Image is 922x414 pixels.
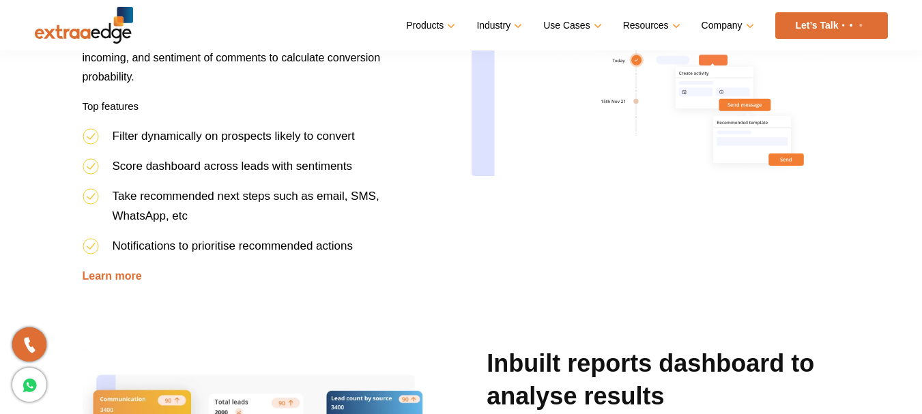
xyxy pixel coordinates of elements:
[83,126,435,156] li: Filter dynamically on prospects likely to convert
[83,156,435,186] li: Score dashboard across leads with sentiments
[83,10,435,97] p: Our lead score uses leading indicators such as communication channels, follow-ups done & missed, ...
[702,16,751,35] a: Company
[476,16,519,35] a: Industry
[83,236,435,266] li: Notifications to prioritise recommended actions
[83,100,139,112] strong: Top features
[83,270,142,282] a: Learn more
[83,186,435,236] li: Take recommended next steps such as email, SMS, WhatsApp, etc
[406,16,452,35] a: Products
[543,16,599,35] a: Use Cases
[775,12,888,39] a: Let’s Talk
[623,16,678,35] a: Resources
